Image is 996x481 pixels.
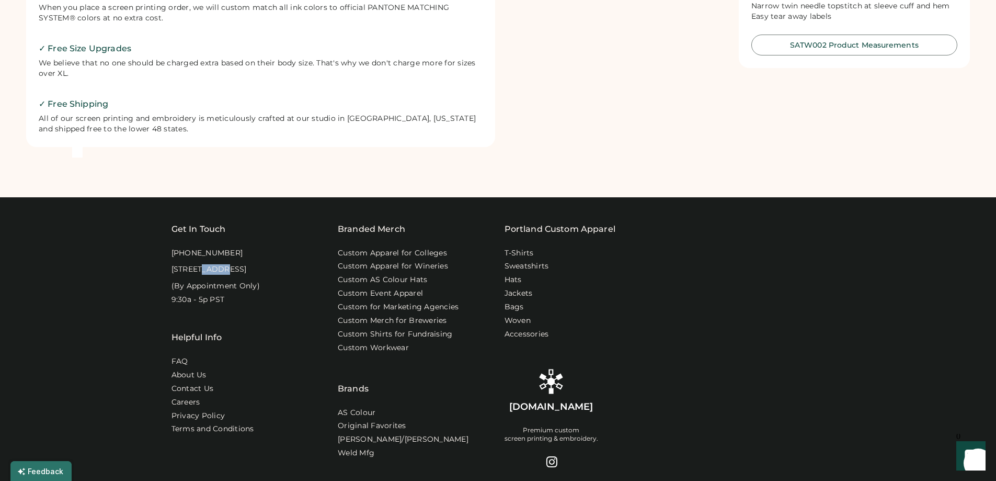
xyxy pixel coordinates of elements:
div: All of our screen printing and embroidery is meticulously crafted at our studio in [GEOGRAPHIC_DA... [39,114,483,135]
a: Contact Us [171,384,214,394]
a: AS Colour [338,408,375,418]
a: Custom Event Apparel [338,288,423,299]
a: Custom Merch for Breweries [338,316,447,326]
div: [PHONE_NUMBER] [171,248,243,259]
div: 9:30a - 5p PST [171,295,225,305]
a: Woven [505,316,531,326]
a: Original Favorites [338,421,406,431]
button: SATW002 Product Measurements [751,35,957,55]
a: Privacy Policy [171,411,225,421]
a: Hats [505,275,522,285]
a: Portland Custom Apparel [505,223,615,236]
div: When you place a screen printing order, we will custom match all ink colors to official PANTONE M... [39,3,483,24]
div: [DOMAIN_NAME] [509,400,593,413]
a: Jackets [505,288,533,299]
a: Bags [505,302,524,312]
iframe: Front Chat [946,434,991,479]
div: (By Appointment Only) [171,281,260,292]
div: Helpful Info [171,331,222,344]
a: Accessories [505,329,549,340]
div: [STREET_ADDRESS] [171,264,247,275]
a: Custom AS Colour Hats [338,275,427,285]
a: [PERSON_NAME]/[PERSON_NAME] [338,434,468,445]
a: Careers [171,397,200,408]
div: We believe that no one should be charged extra based on their body size. That's why we don't char... [39,58,483,79]
div: Branded Merch [338,223,405,236]
div: Brands [338,356,369,395]
a: About Us [171,370,207,381]
a: FAQ [171,356,188,367]
a: Sweatshirts [505,261,549,272]
a: T-Shirts [505,248,534,259]
a: Weld Mfg [338,448,374,458]
a: Custom Shirts for Fundraising [338,329,452,340]
img: Rendered Logo - Screens [539,369,564,394]
div: Premium custom screen printing & embroidery. [505,426,598,443]
a: Custom Apparel for Colleges [338,248,447,259]
div: Terms and Conditions [171,424,254,434]
a: Custom Workwear [338,343,409,353]
h2: ✓ Free Shipping [39,98,483,110]
a: Custom Apparel for Wineries [338,261,448,272]
div: Get In Touch [171,223,226,236]
a: Custom for Marketing Agencies [338,302,459,312]
h2: ✓ Free Size Upgrades [39,42,483,55]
